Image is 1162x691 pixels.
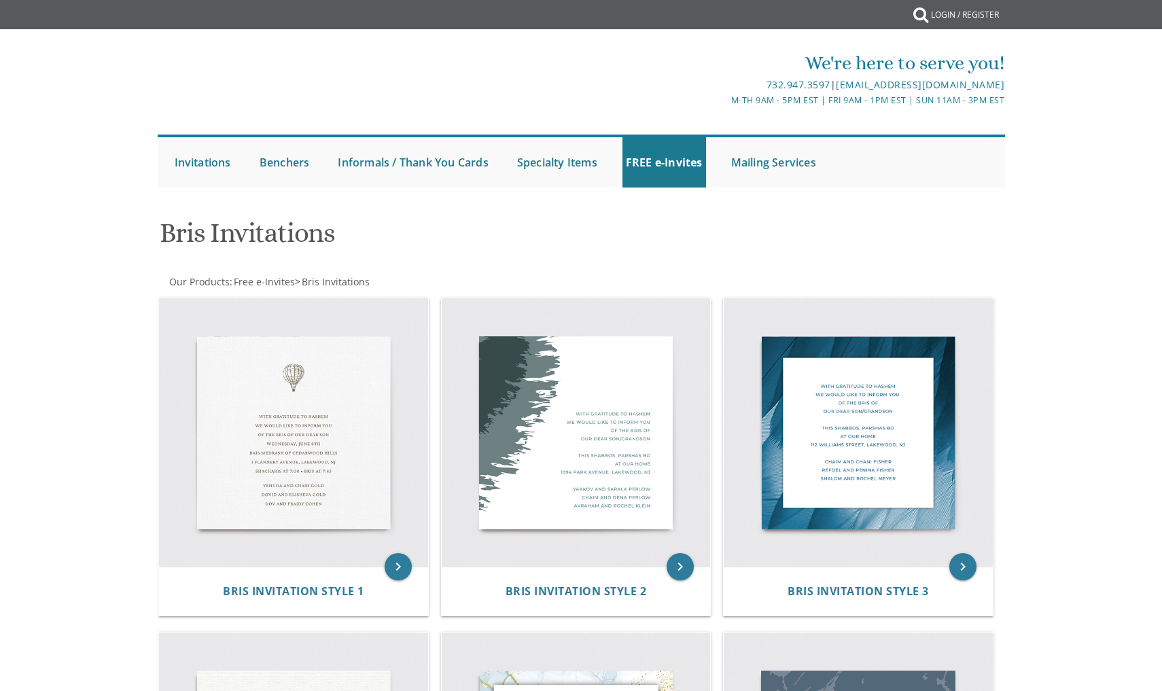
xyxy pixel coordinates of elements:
a: [EMAIL_ADDRESS][DOMAIN_NAME] [836,78,1004,91]
span: Bris Invitation Style 2 [506,584,647,599]
a: 732.947.3597 [767,78,830,91]
a: Specialty Items [514,137,601,188]
div: : [158,275,582,289]
span: Bris Invitations [302,275,370,288]
div: We're here to serve you! [440,50,1004,77]
a: Invitations [171,137,234,188]
a: Benchers [256,137,313,188]
a: FREE e-Invites [622,137,706,188]
a: Bris Invitation Style 2 [506,585,647,598]
img: Bris Invitation Style 1 [159,298,428,567]
div: M-Th 9am - 5pm EST | Fri 9am - 1pm EST | Sun 11am - 3pm EST [440,93,1004,107]
div: | [440,77,1004,93]
span: > [295,275,370,288]
a: Mailing Services [728,137,820,188]
img: Bris Invitation Style 3 [724,298,993,567]
a: Informals / Thank You Cards [334,137,491,188]
h1: Bris Invitations [160,218,714,258]
a: Our Products [168,275,230,288]
a: Bris Invitations [300,275,370,288]
img: Bris Invitation Style 2 [442,298,711,567]
span: Bris Invitation Style 3 [788,584,929,599]
span: Bris Invitation Style 1 [223,584,364,599]
a: Free e-Invites [232,275,295,288]
a: keyboard_arrow_right [385,553,412,580]
a: Bris Invitation Style 1 [223,585,364,598]
a: keyboard_arrow_right [667,553,694,580]
a: keyboard_arrow_right [949,553,976,580]
span: Free e-Invites [234,275,295,288]
a: Bris Invitation Style 3 [788,585,929,598]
